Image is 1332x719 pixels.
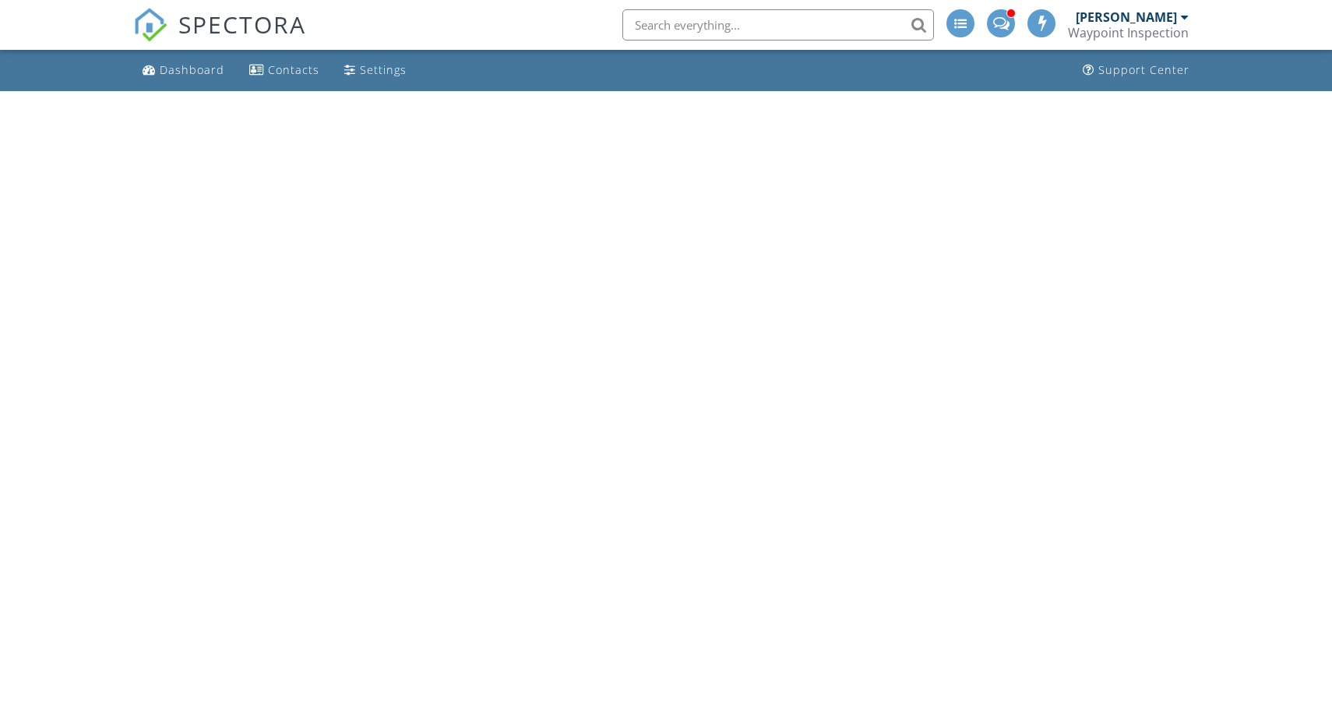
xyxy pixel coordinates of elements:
[268,62,319,77] div: Contacts
[178,8,306,41] span: SPECTORA
[160,62,224,77] div: Dashboard
[1068,25,1189,41] div: Waypoint Inspection
[622,9,934,41] input: Search everything...
[1077,56,1196,85] a: Support Center
[338,56,413,85] a: Settings
[133,8,167,42] img: The Best Home Inspection Software - Spectora
[1076,9,1177,25] div: [PERSON_NAME]
[133,21,306,54] a: SPECTORA
[360,62,407,77] div: Settings
[1098,62,1189,77] div: Support Center
[136,56,231,85] a: Dashboard
[243,56,326,85] a: Contacts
